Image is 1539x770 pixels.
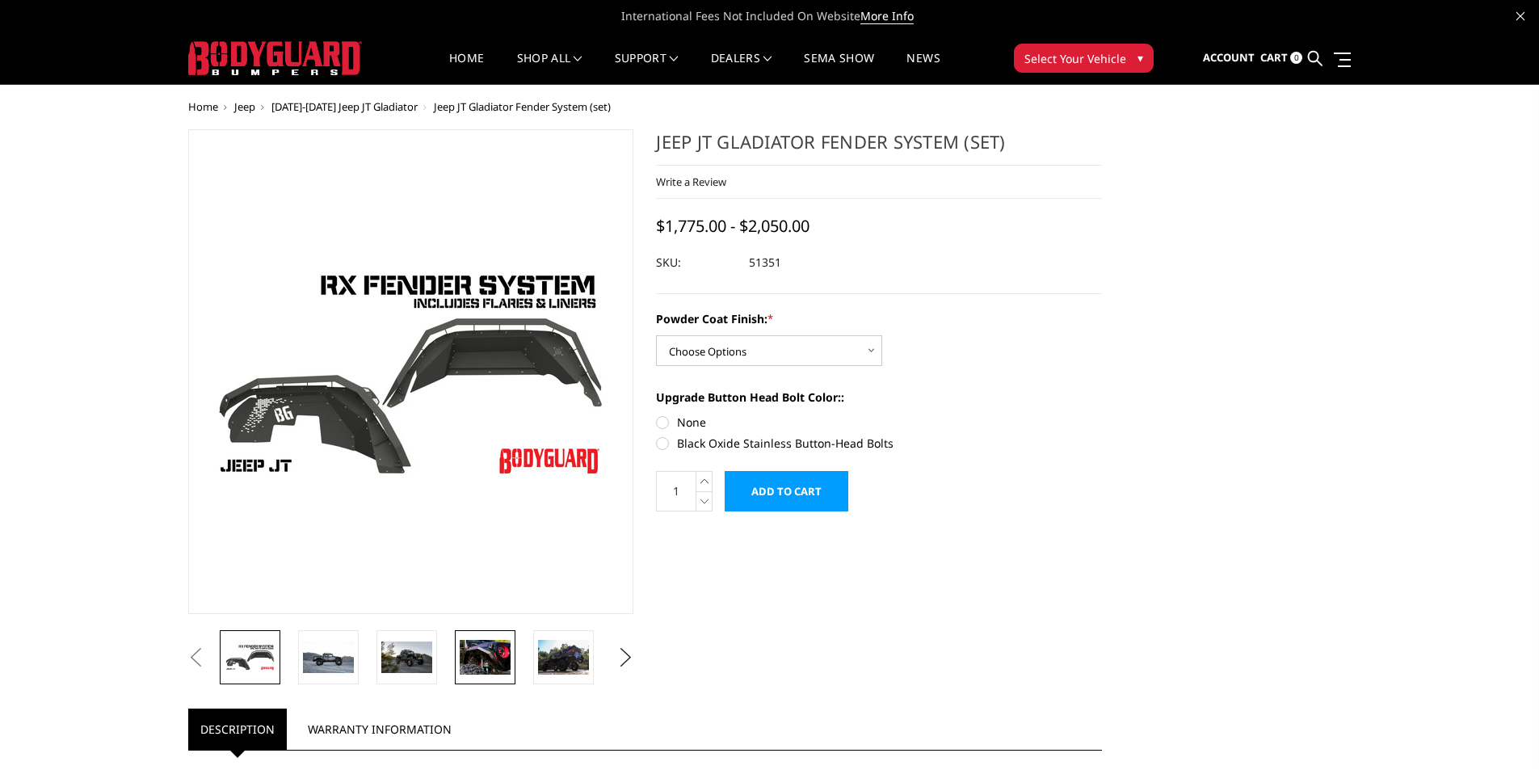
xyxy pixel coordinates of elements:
img: Jeep JT Gladiator Fender System (set) [538,640,589,674]
a: More Info [860,8,914,24]
label: None [656,414,1102,431]
a: Write a Review [656,175,726,189]
a: Cart 0 [1260,36,1302,80]
img: Jeep JT Gladiator Fender System (set) [381,642,432,673]
img: Jeep JT Gladiator Fender System (set) [303,642,354,673]
input: Add to Cart [725,471,848,511]
a: Home [188,99,218,114]
dt: SKU: [656,248,737,277]
a: Dealers [711,53,772,84]
a: Account [1203,36,1255,80]
dd: 51351 [749,248,781,277]
a: SEMA Show [804,53,874,84]
span: Jeep JT Gladiator Fender System (set) [434,99,611,114]
a: [DATE]-[DATE] Jeep JT Gladiator [271,99,418,114]
img: Jeep JT Gladiator Fender System (set) [225,643,275,671]
button: Next [613,646,637,670]
label: Upgrade Button Head Bolt Color:: [656,389,1102,406]
a: Support [615,53,679,84]
a: Jeep JT Gladiator Fender System (set) [188,129,634,614]
button: Previous [184,646,208,670]
a: Jeep [234,99,255,114]
a: shop all [517,53,582,84]
span: Account [1203,50,1255,65]
a: Warranty Information [296,709,464,750]
button: Select Your Vehicle [1014,44,1154,73]
a: Description [188,709,287,750]
img: Jeep JT Gladiator Fender System (set) [460,640,511,674]
span: $1,775.00 - $2,050.00 [656,215,809,237]
label: Black Oxide Stainless Button-Head Bolts [656,435,1102,452]
img: BODYGUARD BUMPERS [188,41,362,75]
span: Cart [1260,50,1288,65]
iframe: Chat Widget [1458,692,1539,770]
span: Select Your Vehicle [1024,50,1126,67]
label: Powder Coat Finish: [656,310,1102,327]
a: News [906,53,940,84]
span: 0 [1290,52,1302,64]
h1: Jeep JT Gladiator Fender System (set) [656,129,1102,166]
span: ▾ [1137,49,1143,66]
a: Home [449,53,484,84]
